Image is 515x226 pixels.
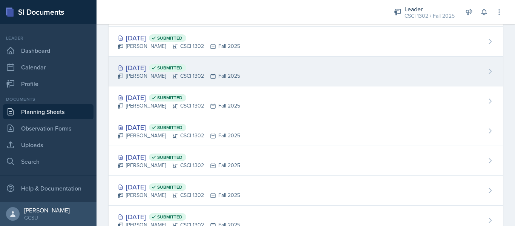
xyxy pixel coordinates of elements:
span: Submitted [157,65,182,71]
span: Submitted [157,214,182,220]
div: [PERSON_NAME] CSCI 1302 Fall 2025 [118,132,240,140]
a: Uploads [3,137,93,152]
div: Leader [405,5,455,14]
span: Submitted [157,125,182,131]
span: Submitted [157,35,182,41]
div: Help & Documentation [3,181,93,196]
div: [PERSON_NAME] [24,206,70,214]
a: [DATE] Submitted [PERSON_NAME]CSCI 1302Fall 2025 [109,176,503,206]
div: [DATE] [118,152,240,162]
div: [DATE] [118,92,240,103]
div: [PERSON_NAME] CSCI 1302 Fall 2025 [118,191,240,199]
a: Dashboard [3,43,93,58]
div: CSCI 1302 / Fall 2025 [405,12,455,20]
div: Documents [3,96,93,103]
div: [PERSON_NAME] CSCI 1302 Fall 2025 [118,161,240,169]
a: Calendar [3,60,93,75]
div: Leader [3,35,93,42]
div: GCSU [24,214,70,221]
div: [DATE] [118,122,240,132]
a: [DATE] Submitted [PERSON_NAME]CSCI 1302Fall 2025 [109,27,503,57]
a: Profile [3,76,93,91]
span: Submitted [157,95,182,101]
div: [PERSON_NAME] CSCI 1302 Fall 2025 [118,102,240,110]
a: Observation Forms [3,121,93,136]
a: Search [3,154,93,169]
a: [DATE] Submitted [PERSON_NAME]CSCI 1302Fall 2025 [109,116,503,146]
a: Planning Sheets [3,104,93,119]
div: [PERSON_NAME] CSCI 1302 Fall 2025 [118,42,240,50]
div: [DATE] [118,212,240,222]
div: [PERSON_NAME] CSCI 1302 Fall 2025 [118,72,240,80]
a: [DATE] Submitted [PERSON_NAME]CSCI 1302Fall 2025 [109,86,503,116]
a: [DATE] Submitted [PERSON_NAME]CSCI 1302Fall 2025 [109,146,503,176]
span: Submitted [157,184,182,190]
span: Submitted [157,154,182,160]
div: [DATE] [118,63,240,73]
div: [DATE] [118,182,240,192]
a: [DATE] Submitted [PERSON_NAME]CSCI 1302Fall 2025 [109,57,503,86]
div: [DATE] [118,33,240,43]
